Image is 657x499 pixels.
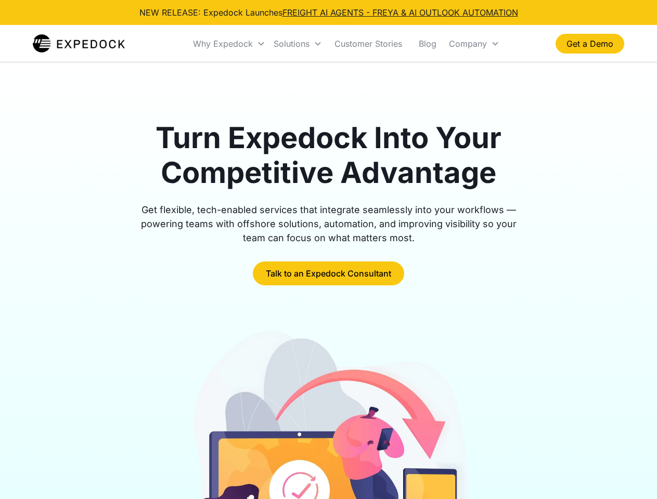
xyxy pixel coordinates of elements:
[269,26,326,61] div: Solutions
[556,34,624,54] a: Get a Demo
[253,261,404,285] a: Talk to an Expedock Consultant
[139,6,518,19] div: NEW RELEASE: Expedock Launches
[129,203,529,245] div: Get flexible, tech-enabled services that integrate seamlessly into your workflows — powering team...
[410,26,445,61] a: Blog
[274,38,310,49] div: Solutions
[326,26,410,61] a: Customer Stories
[33,33,125,54] img: Expedock Logo
[33,33,125,54] a: home
[129,121,529,190] h1: Turn Expedock Into Your Competitive Advantage
[193,38,253,49] div: Why Expedock
[445,26,504,61] div: Company
[282,7,518,18] a: FREIGHT AI AGENTS - FREYA & AI OUTLOOK AUTOMATION
[189,26,269,61] div: Why Expedock
[605,449,657,499] iframe: Chat Widget
[449,38,487,49] div: Company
